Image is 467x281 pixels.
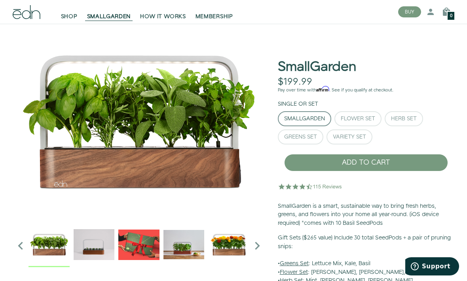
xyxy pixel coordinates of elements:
button: ADD TO CART [284,154,448,171]
div: 5 / 6 [208,224,249,267]
span: MEMBERSHIP [196,13,233,21]
div: 2 / 6 [74,224,115,267]
p: Pay over time with . See if you qualify at checkout. [278,87,454,94]
a: SMALLGARDEN [82,3,136,21]
button: Herb Set [385,111,423,126]
span: Affirm [316,86,329,92]
div: 3 / 6 [118,224,159,267]
div: 4 / 6 [163,224,205,267]
img: Official-EDN-SMALLGARDEN-HERB-HERO-SLV-2000px_4096x.png [13,22,265,220]
img: Official-EDN-SMALLGARDEN-HERB-HERO-SLV-2000px_1024x.png [28,224,70,265]
div: SmallGarden [284,116,325,122]
div: Flower Set [341,116,375,122]
i: Previous slide [13,238,28,254]
span: SHOP [61,13,78,21]
div: Variety Set [333,134,366,140]
button: SmallGarden [278,111,331,126]
div: Herb Set [391,116,417,122]
label: Single or Set [278,100,318,108]
u: Flower Set [280,268,308,276]
span: 0 [450,14,452,18]
img: edn-smallgarden-marigold-hero-SLV-2000px_1024x.png [208,224,249,265]
a: HOW IT WORKS [135,3,190,21]
img: EMAILS_-_Holiday_21_PT1_28_9986b34a-7908-4121-b1c1-9595d1e43abe_1024x.png [118,224,159,265]
img: edn-smallgarden-mixed-herbs-table-product-2000px_1024x.jpg [163,224,205,265]
div: Greens Set [284,134,317,140]
span: SMALLGARDEN [87,13,131,21]
a: MEMBERSHIP [191,3,238,21]
p: SmallGarden is a smart, sustainable way to bring fresh herbs, greens, and flowers into your home ... [278,202,454,228]
iframe: Opens a widget where you can find more information [405,257,459,277]
img: edn-trim-basil.2021-09-07_14_55_24_1024x.gif [74,224,115,265]
div: 1 / 6 [28,224,70,267]
button: Flower Set [334,111,382,126]
button: Greens Set [278,129,323,144]
h1: SmallGarden [278,60,356,74]
u: Greens Set [280,260,309,268]
div: 1 / 6 [13,22,265,220]
b: Gift Sets ($265 value) Include 30 total SeedPods + a pair of pruning snips: [278,234,451,251]
span: HOW IT WORKS [140,13,186,21]
img: 4.5 star rating [278,178,343,194]
button: Variety Set [327,129,372,144]
a: SHOP [56,3,82,21]
div: $199.99 [278,76,312,88]
button: BUY [398,6,421,17]
i: Next slide [249,238,265,254]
